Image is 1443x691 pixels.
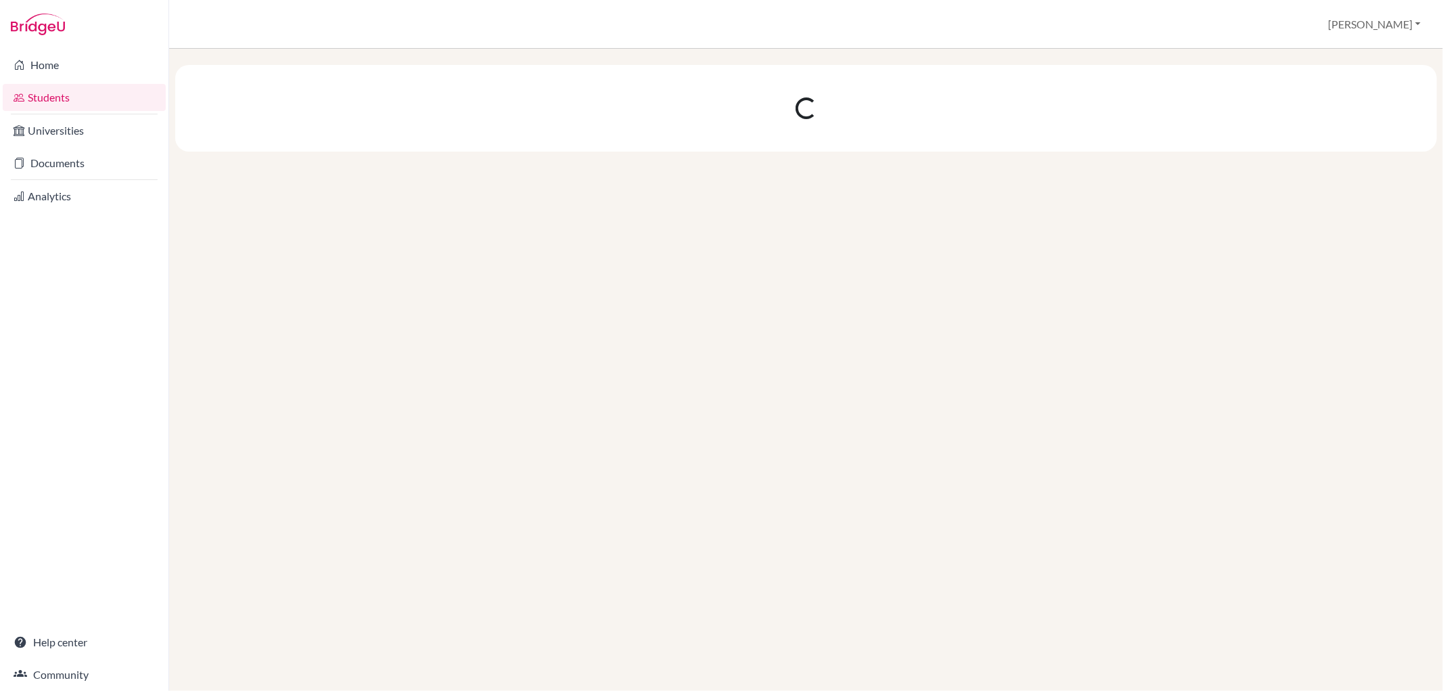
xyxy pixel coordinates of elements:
[3,84,166,111] a: Students
[11,14,65,35] img: Bridge-U
[3,117,166,144] a: Universities
[3,150,166,177] a: Documents
[3,629,166,656] a: Help center
[3,661,166,688] a: Community
[1322,12,1427,37] button: [PERSON_NAME]
[3,183,166,210] a: Analytics
[3,51,166,79] a: Home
